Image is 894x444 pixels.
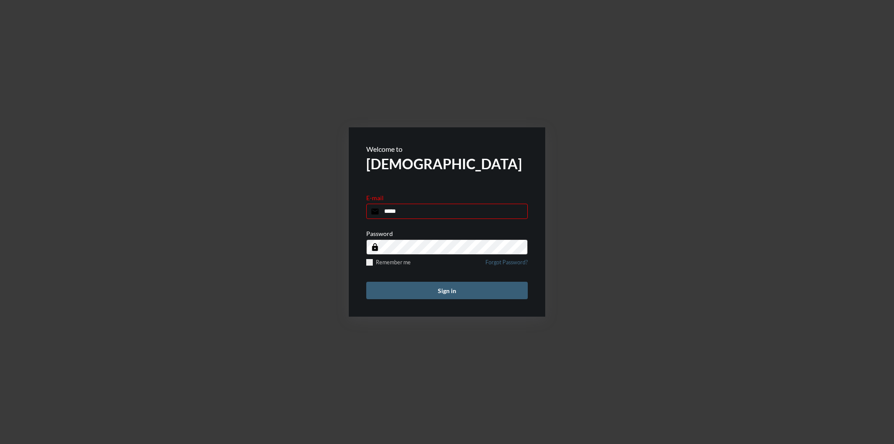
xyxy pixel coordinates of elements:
p: E-mail [366,194,384,202]
h2: [DEMOGRAPHIC_DATA] [366,155,528,172]
button: Sign in [366,282,528,299]
label: Remember me [366,259,411,266]
a: Forgot Password? [485,259,528,271]
p: Password [366,230,393,237]
p: Welcome to [366,145,528,153]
